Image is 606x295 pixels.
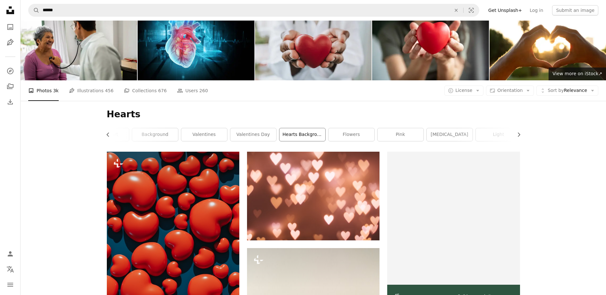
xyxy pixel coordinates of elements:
[107,236,239,241] a: a group of red berries
[4,65,17,77] a: Explore
[456,88,473,93] span: License
[247,193,380,199] a: heart bokeh light
[4,4,17,18] a: Home — Unsplash
[548,87,587,94] span: Relevance
[4,21,17,33] a: Photos
[536,85,598,96] button: Sort byRelevance
[138,3,254,80] img: Human heart on ecg background. 3d illustration
[29,4,39,16] button: Search Unsplash
[69,80,114,101] a: Illustrations 456
[486,85,534,96] button: Orientation
[490,3,606,80] img: Hands in shape of love heart at sunset. The sun is setting in the background, creating a warm and...
[548,88,564,93] span: Sort by
[107,109,520,120] h1: Hearts
[105,87,114,94] span: 456
[372,3,489,80] img: The woman is holding a red heart
[4,263,17,276] button: Language
[4,278,17,291] button: Menu
[199,87,208,94] span: 260
[552,5,598,15] button: Submit an image
[255,3,371,80] img: Portrait of a doctor holding a heart in his hands
[107,128,114,141] button: scroll list to the left
[526,5,547,15] a: Log in
[378,128,423,141] a: pink
[476,128,522,141] a: light
[549,67,606,80] a: View more on iStock↗
[124,80,167,101] a: Collections 676
[552,71,602,76] span: View more on iStock ↗
[427,128,473,141] a: [MEDICAL_DATA]
[132,128,178,141] a: background
[21,3,137,80] img: Doctor listening senior patient woman's heartbeat during consultation at hospital
[4,95,17,108] a: Download History
[484,5,526,15] a: Get Unsplash+
[444,85,484,96] button: License
[28,4,479,17] form: Find visuals sitewide
[449,4,463,16] button: Clear
[4,247,17,260] a: Log in / Sign up
[4,36,17,49] a: Illustrations
[497,88,523,93] span: Orientation
[4,80,17,93] a: Collections
[464,4,479,16] button: Visual search
[247,152,380,240] img: heart bokeh light
[329,128,374,141] a: flowers
[177,80,208,101] a: Users 260
[513,128,520,141] button: scroll list to the right
[230,128,276,141] a: valentines day
[279,128,325,141] a: hearts background
[158,87,167,94] span: 676
[181,128,227,141] a: valentines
